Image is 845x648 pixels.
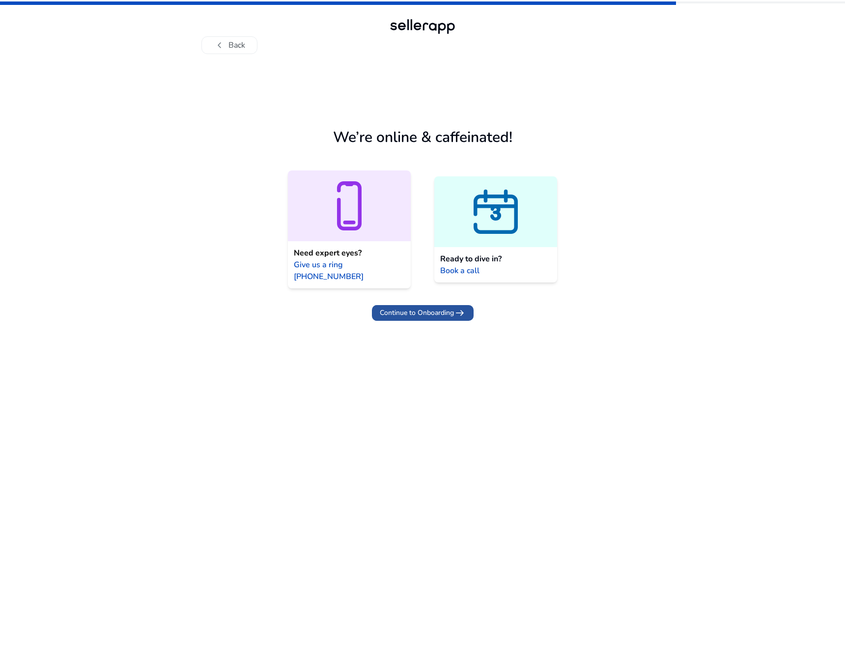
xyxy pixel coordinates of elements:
span: arrow_right_alt [454,307,466,319]
span: Give us a ring [PHONE_NUMBER] [294,259,405,282]
span: Continue to Onboarding [380,308,454,318]
span: chevron_left [214,39,225,51]
button: Continue to Onboardingarrow_right_alt [372,305,474,321]
button: chevron_leftBack [201,36,257,54]
span: Ready to dive in? [440,253,502,265]
span: Need expert eyes? [294,247,362,259]
h1: We’re online & caffeinated! [333,129,512,146]
a: Need expert eyes?Give us a ring [PHONE_NUMBER] [288,170,411,288]
span: Book a call [440,265,479,277]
